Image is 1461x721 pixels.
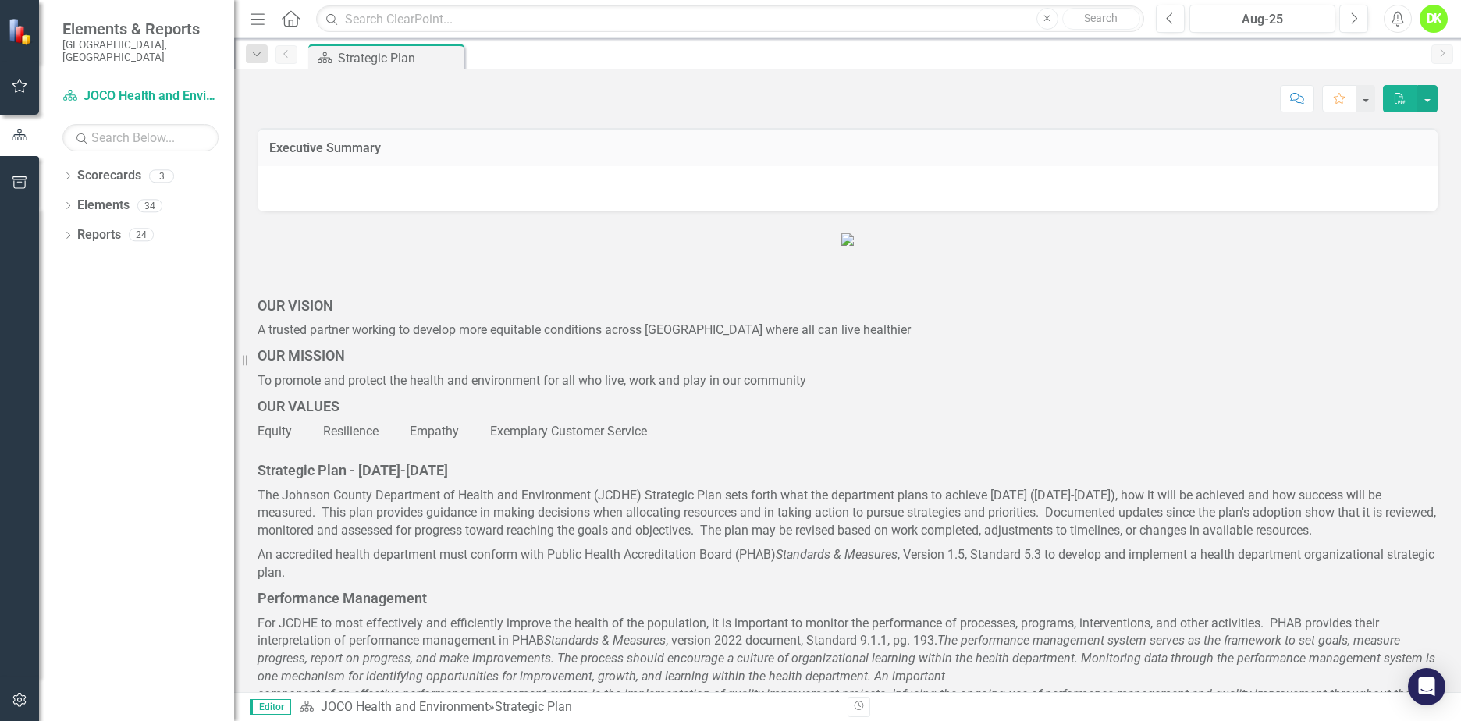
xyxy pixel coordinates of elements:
[8,18,35,45] img: ClearPoint Strategy
[316,5,1144,33] input: Search ClearPoint...
[258,590,427,606] strong: Performance Management
[841,233,854,246] img: JCDHE%20Logo%20(2).JPG
[129,229,154,242] div: 24
[62,124,219,151] input: Search Below...
[269,141,1426,155] h3: Executive Summary
[258,297,333,314] strong: OUR VISION
[258,543,1438,585] p: An accredited health department must conform with Public Health Accreditation Board (PHAB) , Vers...
[495,699,572,714] div: Strategic Plan
[1420,5,1448,33] button: DK
[258,420,1438,441] p: Equity Resilience Empathy Exemplary Customer Service
[544,633,666,648] em: Standards & Measures
[77,167,141,185] a: Scorecards
[338,48,460,68] div: Strategic Plan
[258,318,1438,343] p: A trusted partner working to develop more equitable conditions across [GEOGRAPHIC_DATA] where all...
[149,169,174,183] div: 3
[1084,12,1118,24] span: Search
[62,38,219,64] small: [GEOGRAPHIC_DATA], [GEOGRAPHIC_DATA]
[258,347,345,364] strong: OUR MISSION
[1195,10,1330,29] div: Aug-25
[258,633,1435,719] em: The performance management system serves as the framework to set goals, measure progress, report ...
[258,462,448,478] strong: Strategic Plan - [DATE]-[DATE]
[62,20,219,38] span: Elements & Reports
[77,197,130,215] a: Elements
[1408,668,1445,705] div: Open Intercom Messenger
[1189,5,1335,33] button: Aug-25
[258,369,1438,393] p: To promote and protect the health and environment for all who live, work and play in our community
[321,699,489,714] a: JOCO Health and Environment
[137,199,162,212] div: 34
[299,698,836,716] div: »
[1062,8,1140,30] button: Search
[258,484,1438,544] p: The Johnson County Department of Health and Environment (JCDHE) Strategic Plan sets forth what th...
[258,398,339,414] span: OUR VALUES
[77,226,121,244] a: Reports
[776,547,898,562] em: Standards & Measures
[250,699,291,715] span: Editor
[62,87,219,105] a: JOCO Health and Environment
